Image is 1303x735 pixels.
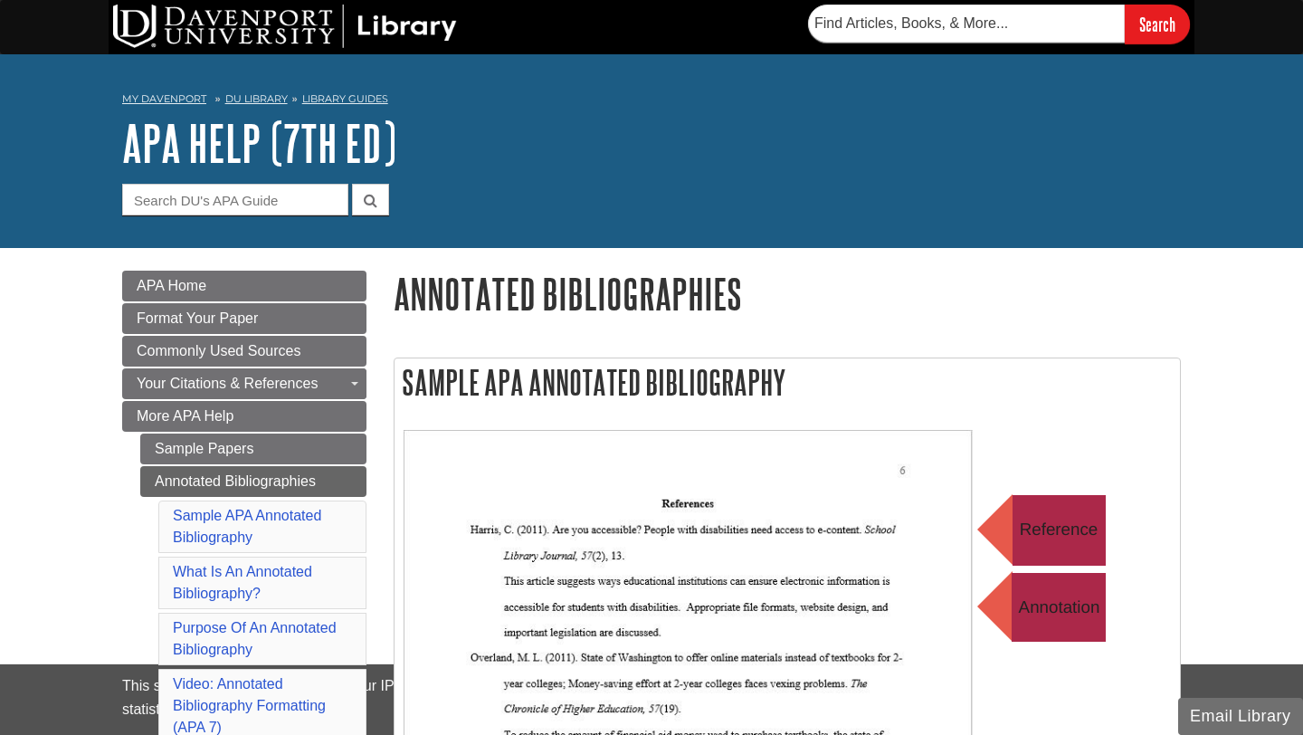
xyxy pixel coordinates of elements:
[122,87,1181,116] nav: breadcrumb
[1178,698,1303,735] button: Email Library
[122,303,366,334] a: Format Your Paper
[122,368,366,399] a: Your Citations & References
[808,5,1190,43] form: Searches DU Library's articles, books, and more
[137,408,233,424] span: More APA Help
[113,5,457,48] img: DU Library
[1125,5,1190,43] input: Search
[395,358,1180,406] h2: Sample APA Annotated Bibliography
[302,92,388,105] a: Library Guides
[137,376,318,391] span: Your Citations & References
[122,91,206,107] a: My Davenport
[140,434,366,464] a: Sample Papers
[225,92,288,105] a: DU Library
[122,115,396,171] a: APA Help (7th Ed)
[173,508,321,545] a: Sample APA Annotated Bibliography
[137,343,300,358] span: Commonly Used Sources
[140,466,366,497] a: Annotated Bibliographies
[808,5,1125,43] input: Find Articles, Books, & More...
[122,401,366,432] a: More APA Help
[137,310,258,326] span: Format Your Paper
[394,271,1181,317] h1: Annotated Bibliographies
[122,336,366,367] a: Commonly Used Sources
[173,676,326,735] a: Video: Annotated Bibliography Formatting (APA 7)
[122,184,348,215] input: Search DU's APA Guide
[173,620,337,657] a: Purpose Of An Annotated Bibliography
[137,278,206,293] span: APA Home
[122,271,366,301] a: APA Home
[173,564,312,601] a: What Is An Annotated Bibliography?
